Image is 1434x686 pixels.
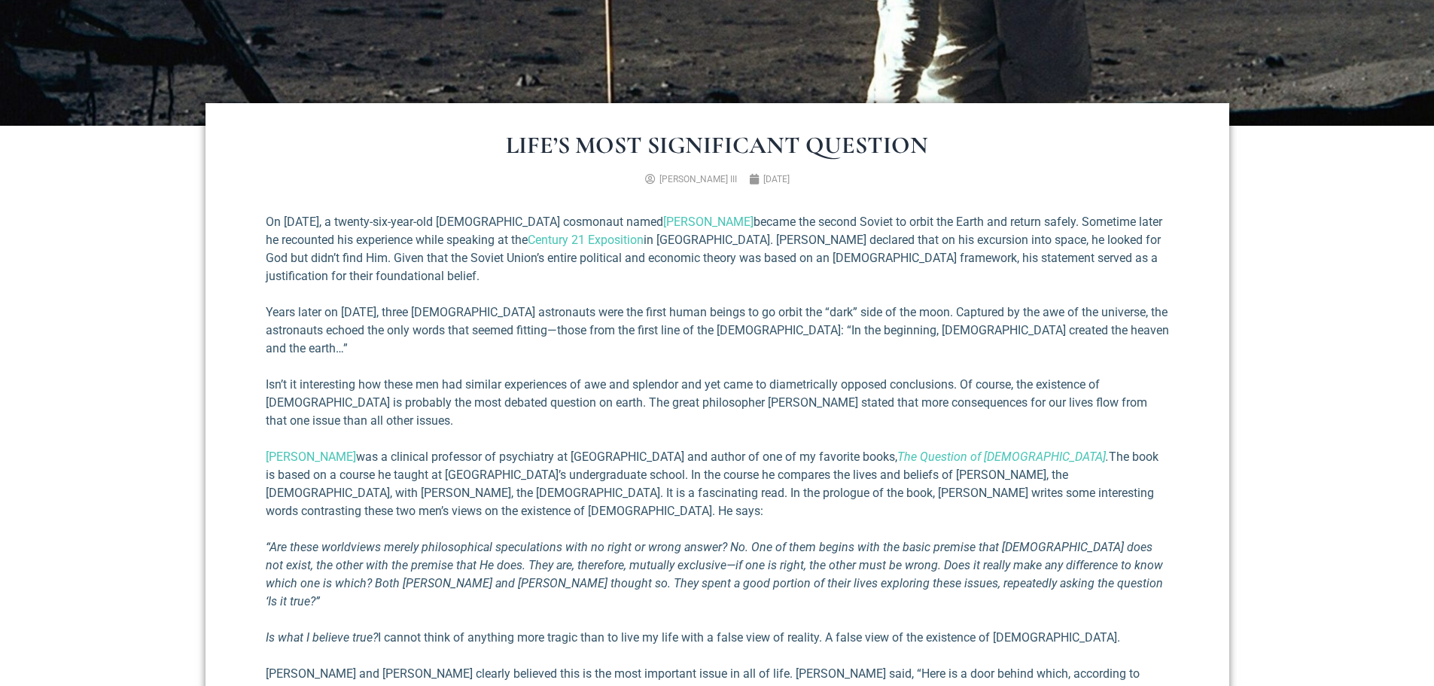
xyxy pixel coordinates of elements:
p: Years later on [DATE], three [DEMOGRAPHIC_DATA] astronauts were the first human beings to go orbi... [266,303,1169,358]
p: On [DATE], a twenty-six-year-old [DEMOGRAPHIC_DATA] cosmonaut named became the second Soviet to o... [266,213,1169,285]
time: [DATE] [763,174,790,184]
a: Century 21 Exposition [528,233,644,247]
a: [PERSON_NAME] [663,215,754,229]
p: was a clinical professor of psychiatry at [GEOGRAPHIC_DATA] and author of one of my favorite book... [266,448,1169,520]
em: Is what I believe true? [266,630,378,645]
a: The Question of [DEMOGRAPHIC_DATA] [897,450,1106,464]
span: [PERSON_NAME] III [659,174,737,184]
em: “Are these worldviews merely philosophical speculations with no right or wrong answer? No. One of... [266,540,1163,608]
h1: Life’s Most Significant Question [266,133,1169,157]
a: [DATE] [749,172,790,186]
p: Isn’t it interesting how these men had similar experiences of awe and splendor and yet came to di... [266,376,1169,430]
p: I cannot think of anything more tragic than to live my life with a false view of reality. A false... [266,629,1169,647]
a: [PERSON_NAME] [266,450,356,464]
em: . [897,450,1109,464]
